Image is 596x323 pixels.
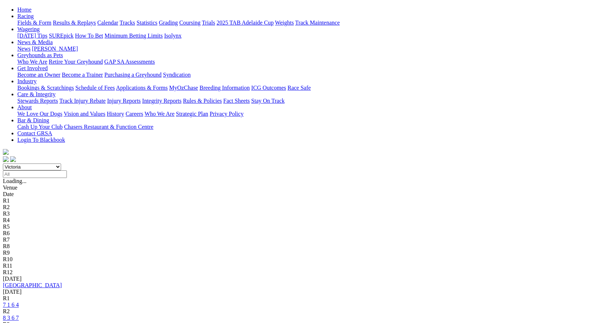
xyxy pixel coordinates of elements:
[3,184,593,191] div: Venue
[3,308,593,315] div: R2
[75,85,115,91] a: Schedule of Fees
[17,26,40,32] a: Wagering
[179,20,201,26] a: Coursing
[251,85,286,91] a: ICG Outcomes
[17,117,49,123] a: Bar & Dining
[3,191,593,197] div: Date
[17,13,34,19] a: Racing
[17,78,37,84] a: Industry
[295,20,340,26] a: Track Maintenance
[17,39,53,45] a: News & Media
[3,243,593,250] div: R8
[17,85,74,91] a: Bookings & Scratchings
[3,224,593,230] div: R5
[210,111,244,117] a: Privacy Policy
[17,98,58,104] a: Stewards Reports
[17,59,593,65] div: Greyhounds as Pets
[216,20,274,26] a: 2025 TAB Adelaide Cup
[169,85,198,91] a: MyOzChase
[287,85,310,91] a: Race Safe
[3,269,593,276] div: R12
[17,46,30,52] a: News
[64,111,105,117] a: Vision and Values
[17,52,63,58] a: Greyhounds as Pets
[17,98,593,104] div: Care & Integrity
[176,111,208,117] a: Strategic Plan
[137,20,158,26] a: Statistics
[17,65,48,71] a: Get Involved
[17,111,593,117] div: About
[17,33,593,39] div: Wagering
[120,20,135,26] a: Tracks
[104,72,162,78] a: Purchasing a Greyhound
[275,20,294,26] a: Weights
[3,156,9,162] img: facebook.svg
[223,98,250,104] a: Fact Sheets
[3,276,593,282] div: [DATE]
[17,72,60,78] a: Become an Owner
[183,98,222,104] a: Rules & Policies
[104,33,163,39] a: Minimum Betting Limits
[53,20,96,26] a: Results & Replays
[17,72,593,78] div: Get Involved
[3,295,593,302] div: R1
[125,111,143,117] a: Careers
[3,211,593,217] div: R3
[3,302,19,308] a: 7 1 6 4
[17,137,65,143] a: Login To Blackbook
[17,46,593,52] div: News & Media
[3,256,593,263] div: R10
[59,98,106,104] a: Track Injury Rebate
[3,178,26,184] span: Loading...
[107,98,141,104] a: Injury Reports
[64,124,153,130] a: Chasers Restaurant & Function Centre
[49,33,73,39] a: SUREpick
[159,20,178,26] a: Grading
[107,111,124,117] a: History
[17,124,63,130] a: Cash Up Your Club
[17,91,56,97] a: Care & Integrity
[17,20,593,26] div: Racing
[3,289,593,295] div: [DATE]
[145,111,175,117] a: Who We Are
[142,98,181,104] a: Integrity Reports
[3,263,593,269] div: R11
[17,20,51,26] a: Fields & Form
[104,59,155,65] a: GAP SA Assessments
[17,33,47,39] a: [DATE] Tips
[3,217,593,224] div: R4
[3,315,19,321] a: 8 3 6 7
[200,85,250,91] a: Breeding Information
[17,124,593,130] div: Bar & Dining
[163,72,190,78] a: Syndication
[3,149,9,155] img: logo-grsa-white.png
[3,170,67,178] input: Select date
[3,237,593,243] div: R7
[164,33,181,39] a: Isolynx
[3,282,62,288] a: [GEOGRAPHIC_DATA]
[17,59,47,65] a: Who We Are
[32,46,78,52] a: [PERSON_NAME]
[10,156,16,162] img: twitter.svg
[17,85,593,91] div: Industry
[3,250,593,256] div: R9
[17,7,31,13] a: Home
[75,33,103,39] a: How To Bet
[17,130,52,136] a: Contact GRSA
[97,20,118,26] a: Calendar
[62,72,103,78] a: Become a Trainer
[17,104,32,110] a: About
[202,20,215,26] a: Trials
[116,85,168,91] a: Applications & Forms
[49,59,103,65] a: Retire Your Greyhound
[17,111,62,117] a: We Love Our Dogs
[3,197,593,204] div: R1
[3,204,593,211] div: R2
[251,98,284,104] a: Stay On Track
[3,230,593,237] div: R6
